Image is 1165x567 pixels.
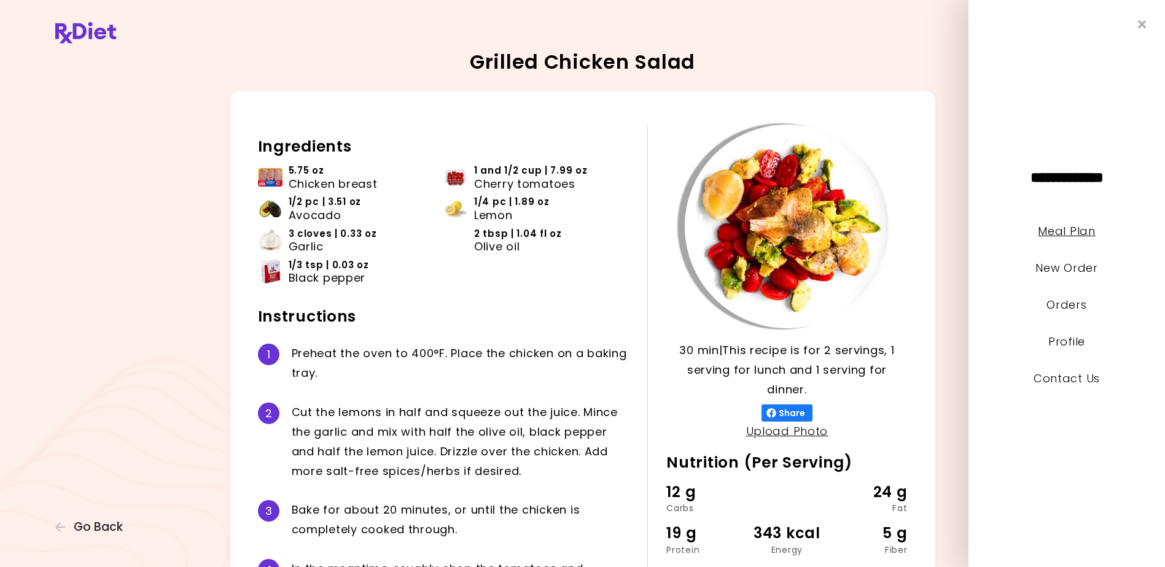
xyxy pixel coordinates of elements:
div: 3 [258,500,279,522]
a: Contact Us [1034,371,1100,386]
span: 2 tbsp | 1.04 fl oz [474,227,562,241]
h2: Nutrition (Per Serving) [666,453,907,472]
span: Black pepper [289,271,366,285]
span: Cherry tomatoes [474,177,575,191]
span: 1/3 tsp | 0.03 oz [289,258,369,272]
div: 19 g [666,522,747,545]
h2: Grilled Chicken Salad [470,52,695,72]
div: 24 g [827,480,908,504]
img: RxDiet [55,22,116,44]
a: New Order [1035,260,1097,276]
div: 343 kcal [747,522,827,545]
span: 5.75 oz [289,164,324,177]
span: 1 and 1/2 cup | 7.99 oz [474,164,588,177]
div: Fiber [827,546,908,554]
div: 1 [258,344,279,365]
a: Orders [1046,297,1086,312]
span: Avocado [289,209,341,222]
span: Share [776,408,808,418]
div: Carbs [666,504,747,512]
div: 12 g [666,480,747,504]
div: B a k e f o r a b o u t 2 0 m i n u t e s , o r u n t i l t h e c h i c k e n i s c o m p l e t e... [292,500,629,539]
button: Share [762,404,812,422]
div: P r e h e a t t h e o v e n t o 4 0 0 ° F . P l a c e t h e c h i c k e n o n a b a k i n g t r a... [292,344,629,383]
h2: Ingredients [258,137,629,156]
span: Olive oil [474,240,520,253]
p: 30 min | This recipe is for 2 servings, 1 serving for lunch and 1 serving for dinner. [666,341,907,399]
div: 2 [258,403,279,424]
div: 5 g [827,522,908,545]
a: Upload Photo [746,423,828,439]
span: 3 cloves | 0.33 oz [289,227,377,241]
div: Energy [747,546,827,554]
h2: Instructions [258,307,629,326]
i: Close [1138,18,1147,30]
a: Meal Plan [1038,223,1095,239]
div: C u t t h e l e m o n s i n h a l f a n d s q u e e z e o u t t h e j u i c e . M i n c e t h e g... [292,403,629,480]
span: Go Back [74,520,123,534]
div: Fat [827,504,908,512]
span: Chicken breast [289,177,378,191]
span: 1/2 pc | 3.51 oz [289,195,362,209]
span: 1/4 pc | 1.89 oz [474,195,550,209]
div: Protein [666,546,747,554]
span: Garlic [289,240,324,253]
button: Go Back [55,520,129,534]
a: Profile [1048,334,1085,349]
span: Lemon [474,209,513,222]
